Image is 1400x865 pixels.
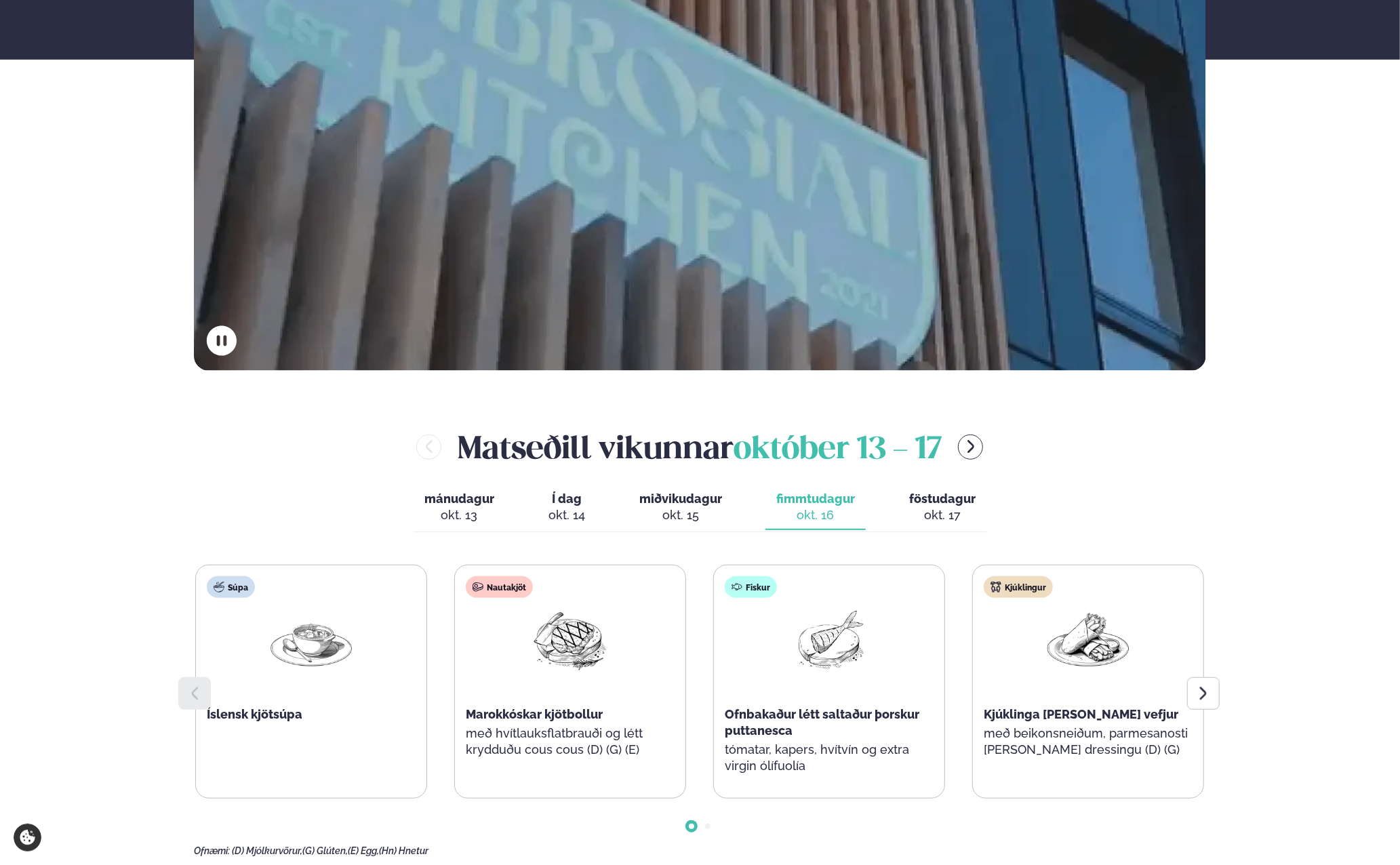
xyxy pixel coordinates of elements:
div: okt. 13 [424,507,494,523]
div: okt. 14 [548,507,585,523]
span: Ofnbakaður létt saltaður þorskur puttanesca [725,707,919,738]
div: okt. 17 [909,507,976,523]
div: Kjúklingur [984,576,1053,598]
img: Fish.png [786,609,873,672]
div: Súpa [207,576,255,598]
div: okt. 15 [639,507,722,523]
span: (Hn) Hnetur [379,845,428,856]
span: föstudagur [909,491,976,506]
span: Kjúklinga [PERSON_NAME] vefjur [984,707,1178,721]
span: (D) Mjólkurvörur, [232,845,302,856]
h2: Matseðill vikunnar [458,425,942,469]
span: (E) Egg, [348,845,379,856]
img: fish.svg [732,582,742,592]
button: menu-btn-left [416,435,441,460]
span: Í dag [548,491,585,507]
img: chicken.svg [991,582,1001,592]
a: Cookie settings [14,824,41,851]
span: Marokkóskar kjötbollur [466,707,603,721]
span: fimmtudagur [776,491,855,506]
p: með beikonsneiðum, parmesanosti [PERSON_NAME] dressingu (D) (G) [984,725,1193,758]
img: Beef-Meat.png [527,609,614,672]
span: miðvikudagur [639,491,722,506]
div: okt. 16 [776,507,855,523]
span: (G) Glúten, [302,845,348,856]
span: mánudagur [424,491,494,506]
img: Wraps.png [1045,609,1132,672]
button: Í dag okt. 14 [538,485,596,530]
button: mánudagur okt. 13 [414,485,505,530]
div: Nautakjöt [466,576,533,598]
span: Ofnæmi: [194,845,230,856]
button: fimmtudagur okt. 16 [765,485,866,530]
span: október 13 - 17 [734,435,942,465]
img: soup.svg [214,582,224,592]
button: menu-btn-right [958,435,983,460]
p: tómatar, kapers, hvítvín og extra virgin ólífuolía [725,742,934,774]
button: miðvikudagur okt. 15 [628,485,733,530]
button: föstudagur okt. 17 [898,485,986,530]
span: Íslensk kjötsúpa [207,707,302,721]
span: Go to slide 1 [689,824,694,829]
div: Fiskur [725,576,777,598]
p: með hvítlauksflatbrauði og létt krydduðu cous cous (D) (G) (E) [466,725,675,758]
span: Go to slide 2 [705,824,711,829]
img: beef.svg [473,582,483,592]
img: Soup.png [268,609,355,672]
